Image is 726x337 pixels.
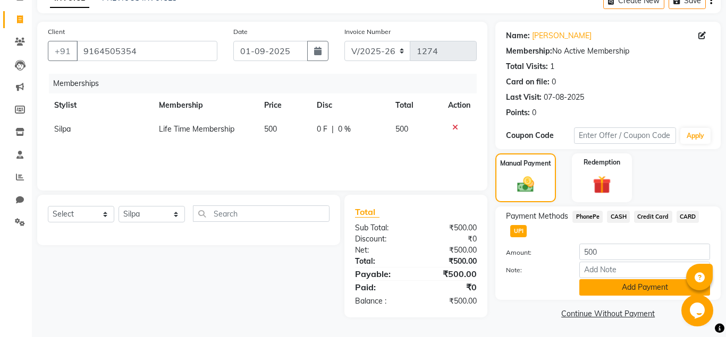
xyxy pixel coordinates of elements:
[506,211,568,222] span: Payment Methods
[552,76,556,88] div: 0
[500,159,551,168] label: Manual Payment
[317,124,327,135] span: 0 F
[310,93,389,117] th: Disc
[48,27,65,37] label: Client
[416,267,485,280] div: ₹500.00
[506,130,574,141] div: Coupon Code
[572,211,603,223] span: PhonePe
[344,27,391,37] label: Invoice Number
[338,124,351,135] span: 0 %
[442,93,477,117] th: Action
[347,222,416,234] div: Sub Total:
[579,279,710,296] button: Add Payment
[512,175,539,194] img: _cash.svg
[416,296,485,307] div: ₹500.00
[233,27,248,37] label: Date
[153,93,258,117] th: Membership
[584,158,620,167] label: Redemption
[347,281,416,293] div: Paid:
[574,127,676,144] input: Enter Offer / Coupon Code
[49,74,485,93] div: Memberships
[506,107,530,118] div: Points:
[579,262,710,278] input: Add Note
[416,222,485,234] div: ₹500.00
[347,245,416,256] div: Net:
[48,93,153,117] th: Stylist
[506,46,710,57] div: No Active Membership
[389,93,442,117] th: Total
[510,225,527,237] span: UPI
[677,211,699,223] span: CARD
[498,265,571,275] label: Note:
[54,124,71,134] span: Silpa
[681,295,715,326] iframe: chat widget
[395,124,408,134] span: 500
[506,46,552,57] div: Membership:
[258,93,310,117] th: Price
[48,41,78,61] button: +91
[550,61,554,72] div: 1
[347,267,416,280] div: Payable:
[193,205,330,222] input: Search
[77,41,217,61] input: Search by Name/Mobile/Email/Code
[264,124,277,134] span: 500
[579,244,710,260] input: Amount
[416,256,485,267] div: ₹500.00
[532,107,536,118] div: 0
[498,248,571,257] label: Amount:
[332,124,334,135] span: |
[416,245,485,256] div: ₹500.00
[416,234,485,245] div: ₹0
[506,61,548,72] div: Total Visits:
[506,76,550,88] div: Card on file:
[159,124,234,134] span: Life Time Membership
[347,256,416,267] div: Total:
[347,234,416,245] div: Discount:
[607,211,630,223] span: CASH
[506,30,530,41] div: Name:
[544,92,584,103] div: 07-08-2025
[416,281,485,293] div: ₹0
[587,174,617,196] img: _gift.svg
[355,206,379,218] span: Total
[532,30,592,41] a: [PERSON_NAME]
[680,128,711,144] button: Apply
[506,92,542,103] div: Last Visit:
[347,296,416,307] div: Balance :
[497,308,719,319] a: Continue Without Payment
[634,211,672,223] span: Credit Card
